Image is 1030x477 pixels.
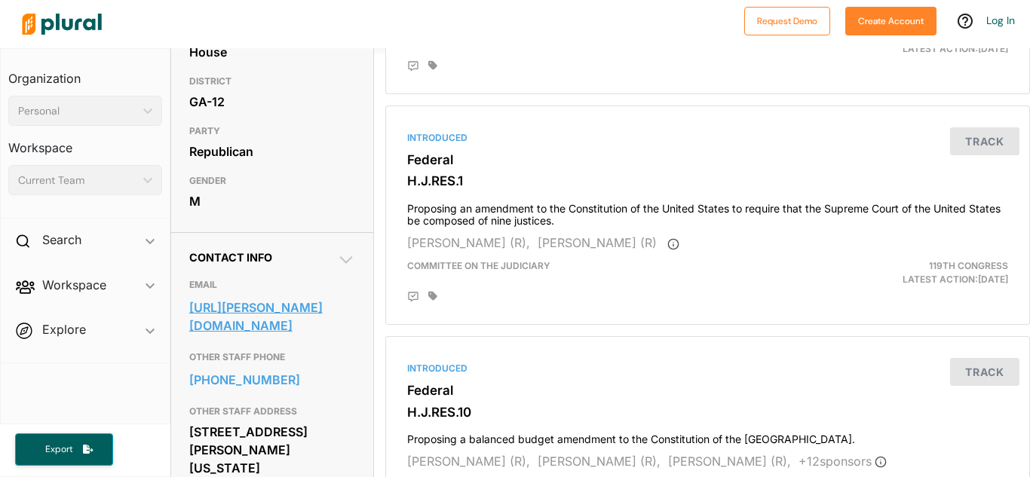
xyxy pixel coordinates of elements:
span: [PERSON_NAME] (R), [668,454,791,469]
div: Add Position Statement [407,291,419,303]
div: M [189,190,355,213]
h3: PARTY [189,122,355,140]
button: Track [950,127,1019,155]
div: Add tags [428,60,437,71]
span: [PERSON_NAME] (R), [407,454,530,469]
a: [URL][PERSON_NAME][DOMAIN_NAME] [189,296,355,337]
span: [PERSON_NAME] (R), [407,235,530,250]
button: Track [950,358,1019,386]
a: Request Demo [744,12,830,28]
a: Create Account [845,12,937,28]
button: Create Account [845,7,937,35]
h3: Organization [8,57,162,90]
div: Latest Action: [DATE] [811,259,1019,286]
div: Add Position Statement [407,60,419,72]
a: [PHONE_NUMBER] [189,368,355,391]
h3: H.J.RES.1 [407,173,1008,188]
div: Introduced [407,362,1008,375]
button: Request Demo [744,7,830,35]
a: Log In [986,14,1015,27]
h3: DISTRICT [189,72,355,90]
span: Committee on the Judiciary [407,260,550,271]
h3: Federal [407,383,1008,398]
div: Republican [189,140,355,163]
span: Contact Info [189,251,272,264]
h3: H.J.RES.10 [407,405,1008,420]
h3: OTHER STAFF ADDRESS [189,402,355,420]
h4: Proposing a balanced budget amendment to the Constitution of the [GEOGRAPHIC_DATA]. [407,426,1008,446]
h3: EMAIL [189,276,355,294]
h3: GENDER [189,172,355,190]
span: [PERSON_NAME] (R) [538,235,657,250]
span: Export [35,443,83,456]
h3: OTHER STAFF PHONE [189,348,355,366]
span: 119th Congress [929,260,1008,271]
span: + 12 sponsor s [799,454,887,469]
h4: Proposing an amendment to the Constitution of the United States to require that the Supreme Court... [407,195,1008,228]
div: House [189,41,355,63]
h2: Search [42,231,81,248]
button: Export [15,433,113,466]
div: Introduced [407,131,1008,145]
div: Personal [18,103,137,119]
h3: Workspace [8,126,162,159]
div: Current Team [18,173,137,188]
div: GA-12 [189,90,355,113]
span: [PERSON_NAME] (R), [538,454,661,469]
div: Add tags [428,291,437,301]
h3: Federal [407,152,1008,167]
